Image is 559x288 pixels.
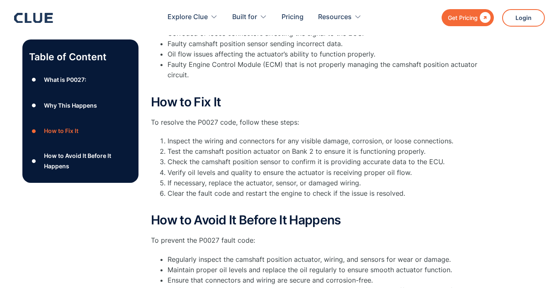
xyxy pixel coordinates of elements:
[44,74,86,85] div: What is P0027:
[168,146,483,157] li: Test the camshaft position actuator on Bank 2 to ensure it is functioning properly.
[168,275,483,286] li: Ensure that connectors and wiring are secure and corrosion-free.
[448,12,478,23] div: Get Pricing
[29,125,132,137] a: ●How to Fix It
[168,39,483,49] li: Faulty camshaft position sensor sending incorrect data.
[168,49,483,59] li: Oil flow issues affecting the actuator’s ability to function properly.
[168,178,483,188] li: If necessary, replace the actuator, sensor, or damaged wiring.
[151,117,483,128] p: To resolve the P0027 code, follow these steps:
[151,235,483,246] p: To prevent the P0027 fault code:
[29,74,132,86] a: ●What is P0027:
[168,4,208,30] div: Explore Clue
[29,99,132,112] a: ●Why This Happens
[44,100,97,111] div: Why This Happens
[29,125,39,137] div: ●
[44,126,78,136] div: How to Fix It
[29,99,39,112] div: ●
[29,74,39,86] div: ●
[318,4,362,30] div: Resources
[478,12,491,23] div: 
[168,254,483,265] li: Regularly inspect the camshaft position actuator, wiring, and sensors for wear or damage.
[318,4,352,30] div: Resources
[29,150,132,171] a: ●How to Avoid It Before It Happens
[151,95,483,109] h2: How to Fix It
[168,265,483,275] li: Maintain proper oil levels and replace the oil regularly to ensure smooth actuator function.
[44,150,132,171] div: How to Avoid It Before It Happens
[442,9,494,26] a: Get Pricing
[168,136,483,146] li: Inspect the wiring and connectors for any visible damage, corrosion, or loose connections.
[232,4,267,30] div: Built for
[29,155,39,167] div: ●
[168,167,483,178] li: Verify oil levels and quality to ensure the actuator is receiving proper oil flow.
[282,4,304,30] a: Pricing
[168,59,483,91] li: Faulty Engine Control Module (ECM) that is not properly managing the camshaft position actuator c...
[168,188,483,209] li: Clear the fault code and restart the engine to check if the issue is resolved.
[168,157,483,167] li: Check the camshaft position sensor to confirm it is providing accurate data to the ECU.
[29,50,132,64] p: Table of Content
[232,4,257,30] div: Built for
[151,213,483,227] h2: How to Avoid It Before It Happens
[502,9,545,27] a: Login
[168,4,218,30] div: Explore Clue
